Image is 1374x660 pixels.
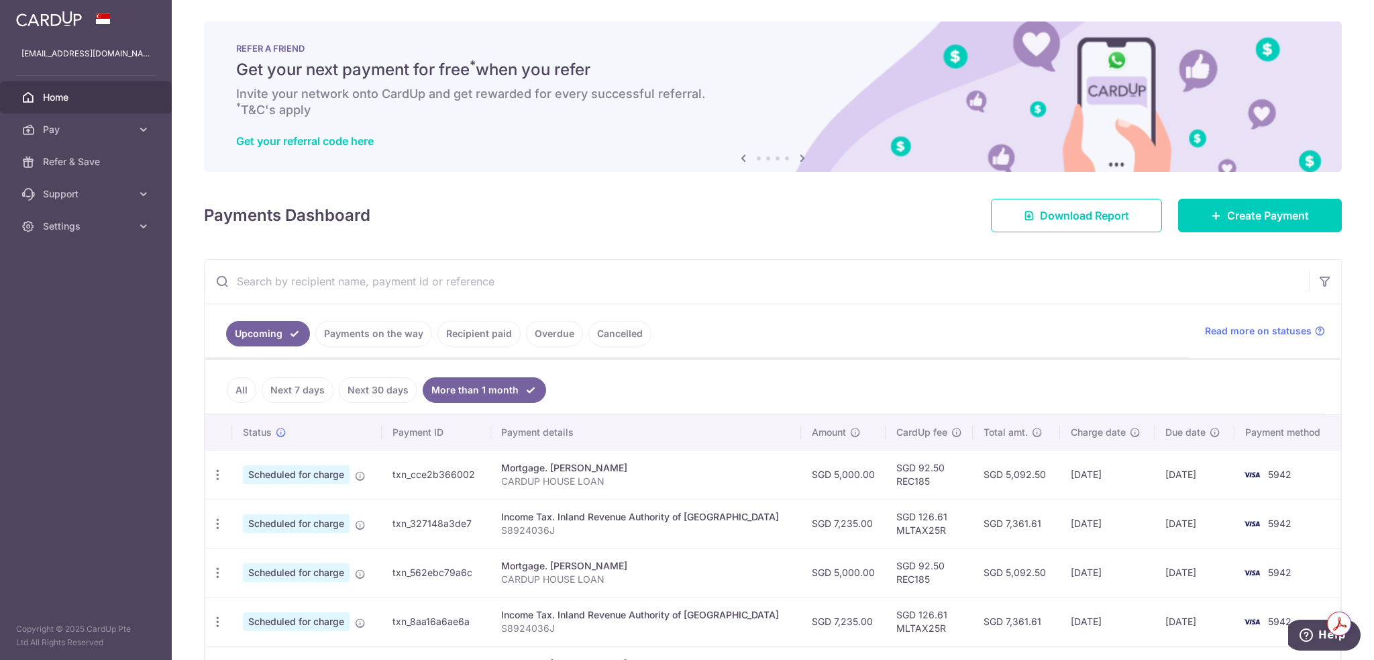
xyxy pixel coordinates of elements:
[1155,499,1234,548] td: [DATE]
[1238,467,1265,483] img: Bank Card
[501,510,791,524] div: Income Tax. Inland Revenue Authority of [GEOGRAPHIC_DATA]
[226,321,310,346] a: Upcoming
[382,499,490,548] td: txn_327148a3de7
[1205,324,1325,338] a: Read more on statuses
[43,91,131,104] span: Home
[243,612,350,631] span: Scheduled for charge
[886,450,973,499] td: SGD 92.50 REC185
[437,321,521,346] a: Recipient paid
[886,597,973,646] td: SGD 126.61 MLTAX25R
[243,465,350,484] span: Scheduled for charge
[991,199,1162,232] a: Download Report
[315,321,432,346] a: Payments on the way
[1060,450,1155,499] td: [DATE]
[973,597,1060,646] td: SGD 7,361.61
[812,426,846,439] span: Amount
[43,220,131,233] span: Settings
[243,426,272,439] span: Status
[1155,597,1234,646] td: [DATE]
[382,450,490,499] td: txn_cce2b366002
[236,59,1310,81] h5: Get your next payment for free when you refer
[801,450,886,499] td: SGD 5,000.00
[588,321,651,346] a: Cancelled
[1060,499,1155,548] td: [DATE]
[501,573,791,586] p: CARDUP HOUSE LOAN
[1071,426,1126,439] span: Charge date
[896,426,947,439] span: CardUp fee
[204,21,1342,172] img: RAF banner
[1227,207,1309,224] span: Create Payment
[973,548,1060,597] td: SGD 5,092.50
[243,563,350,582] span: Scheduled for charge
[43,187,131,201] span: Support
[236,43,1310,54] p: REFER A FRIEND
[339,377,417,403] a: Next 30 days
[501,461,791,475] div: Mortgage. [PERSON_NAME]
[801,499,886,548] td: SGD 7,235.00
[1060,597,1155,646] td: [DATE]
[1155,450,1234,499] td: [DATE]
[1288,620,1361,653] iframe: Opens a widget where you can find more information
[1238,565,1265,581] img: Bank Card
[1155,548,1234,597] td: [DATE]
[1268,469,1291,480] span: 5942
[501,559,791,573] div: Mortgage. [PERSON_NAME]
[1040,207,1129,224] span: Download Report
[1060,548,1155,597] td: [DATE]
[16,11,82,27] img: CardUp
[1268,518,1291,529] span: 5942
[984,426,1028,439] span: Total amt.
[501,608,791,622] div: Income Tax. Inland Revenue Authority of [GEOGRAPHIC_DATA]
[526,321,583,346] a: Overdue
[973,450,1060,499] td: SGD 5,092.50
[973,499,1060,548] td: SGD 7,361.61
[1268,616,1291,627] span: 5942
[1234,415,1340,450] th: Payment method
[423,377,546,403] a: More than 1 month
[886,548,973,597] td: SGD 92.50 REC185
[501,475,791,488] p: CARDUP HOUSE LOAN
[43,155,131,169] span: Refer & Save
[1268,567,1291,578] span: 5942
[21,47,150,60] p: [EMAIL_ADDRESS][DOMAIN_NAME]
[243,514,350,533] span: Scheduled for charge
[501,524,791,537] p: S8924036J
[262,377,333,403] a: Next 7 days
[801,548,886,597] td: SGD 5,000.00
[1238,516,1265,532] img: Bank Card
[227,377,256,403] a: All
[43,123,131,136] span: Pay
[204,203,370,228] h4: Payments Dashboard
[1205,324,1312,338] span: Read more on statuses
[886,499,973,548] td: SGD 126.61 MLTAX25R
[236,134,374,148] a: Get your referral code here
[1165,426,1206,439] span: Due date
[501,622,791,635] p: S8924036J
[382,415,490,450] th: Payment ID
[1178,199,1342,232] a: Create Payment
[205,260,1309,303] input: Search by recipient name, payment id or reference
[801,597,886,646] td: SGD 7,235.00
[236,86,1310,118] h6: Invite your network onto CardUp and get rewarded for every successful referral. T&C's apply
[382,548,490,597] td: txn_562ebc79a6c
[490,415,802,450] th: Payment details
[382,597,490,646] td: txn_8aa16a6ae6a
[1238,614,1265,630] img: Bank Card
